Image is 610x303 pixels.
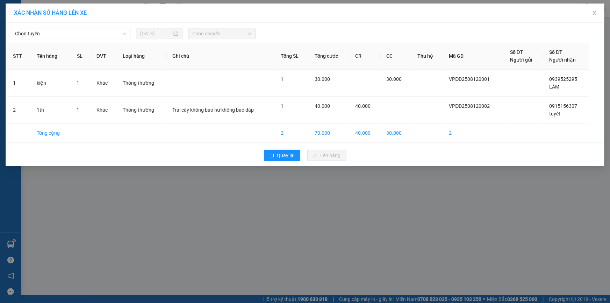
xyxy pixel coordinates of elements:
span: XÁC NHẬN SỐ HÀNG LÊN XE [14,9,87,16]
td: 30.000 [381,124,412,143]
td: 1th [31,97,71,124]
th: Ghi chú [167,43,275,70]
span: 30.000 [386,76,402,82]
span: Số ĐT [549,49,562,55]
span: 1 [77,80,80,86]
td: 70.000 [309,124,350,143]
span: Chọn tuyến [15,28,126,39]
td: kiện [31,70,71,97]
span: Số ĐT [510,49,523,55]
span: VPĐD2508120002 [449,103,490,109]
td: Khác [91,70,117,97]
td: Thông thường [117,70,167,97]
th: ĐVT [91,43,117,70]
th: Mã GD [444,43,505,70]
th: STT [7,43,31,70]
span: 40.000 [315,103,330,109]
td: Khác [91,97,117,124]
th: Thu hộ [412,43,443,70]
td: 2 [7,97,31,124]
td: 40.000 [350,124,381,143]
span: 0939525295 [549,76,577,82]
span: Trái cây không bao hư không bao dâp [172,107,254,113]
td: 2 [444,124,505,143]
span: Chọn chuyến [192,28,251,39]
span: VPĐD2508120001 [449,76,490,82]
button: rollbackQuay lại [264,150,300,161]
li: 26 Phó Cơ Điều, Phường 12 [65,17,292,26]
span: rollback [270,153,274,158]
li: Hotline: 02839552959 [65,26,292,35]
span: close [592,10,597,16]
button: uploadLên hàng [307,150,346,161]
td: Thông thường [117,97,167,124]
td: 2 [275,124,309,143]
span: tuyết [549,111,560,117]
b: GỬI : VP Đầm Dơi [9,51,84,62]
span: 1 [77,107,80,113]
span: 1 [281,103,284,109]
span: 40.000 [356,103,371,109]
th: Tổng cước [309,43,350,70]
th: SL [71,43,91,70]
td: Tổng cộng [31,124,71,143]
span: 1 [281,76,284,82]
th: Loại hàng [117,43,167,70]
th: CC [381,43,412,70]
th: CR [350,43,381,70]
th: Tổng SL [275,43,309,70]
th: Tên hàng [31,43,71,70]
button: Close [585,3,604,23]
img: logo.jpg [9,9,44,44]
input: 12/08/2025 [140,30,172,37]
span: Quay lại [277,151,295,159]
span: 30.000 [315,76,330,82]
span: 0915156307 [549,103,577,109]
span: LÂM [549,84,559,90]
td: 1 [7,70,31,97]
span: Người nhận [549,57,576,63]
span: Người gửi [510,57,532,63]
